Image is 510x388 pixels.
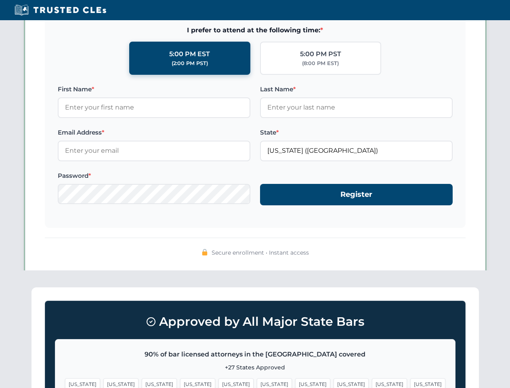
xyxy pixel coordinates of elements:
[58,25,453,36] span: I prefer to attend at the following time:
[12,4,109,16] img: Trusted CLEs
[58,84,250,94] label: First Name
[169,49,210,59] div: 5:00 PM EST
[65,363,445,372] p: +27 States Approved
[302,59,339,67] div: (8:00 PM EST)
[260,184,453,205] button: Register
[260,97,453,118] input: Enter your last name
[55,311,455,333] h3: Approved by All Major State Bars
[172,59,208,67] div: (2:00 PM PST)
[260,128,453,137] label: State
[58,141,250,161] input: Enter your email
[260,84,453,94] label: Last Name
[212,248,309,257] span: Secure enrollment • Instant access
[58,97,250,118] input: Enter your first name
[58,171,250,181] label: Password
[201,249,208,255] img: 🔒
[260,141,453,161] input: Florida (FL)
[300,49,341,59] div: 5:00 PM PST
[65,349,445,360] p: 90% of bar licensed attorneys in the [GEOGRAPHIC_DATA] covered
[58,128,250,137] label: Email Address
